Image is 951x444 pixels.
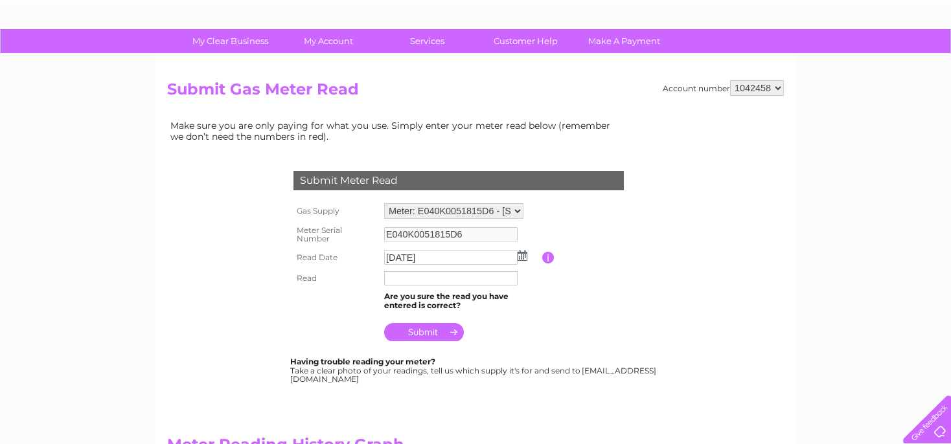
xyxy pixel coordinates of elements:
[838,55,857,65] a: Blog
[381,289,542,313] td: Are you sure the read you have entered is correct?
[542,252,555,263] input: Information
[290,357,658,384] div: Take a clear photo of your readings, tell us which supply it's for and send to [EMAIL_ADDRESS][DO...
[293,171,624,190] div: Submit Meter Read
[290,247,381,268] th: Read Date
[384,323,464,341] input: Submit
[167,80,784,105] h2: Submit Gas Meter Read
[167,117,621,144] td: Make sure you are only paying for what you use. Simply enter your meter read below (remember we d...
[290,200,381,222] th: Gas Supply
[374,29,481,53] a: Services
[275,29,382,53] a: My Account
[755,55,784,65] a: Energy
[571,29,678,53] a: Make A Payment
[177,29,284,53] a: My Clear Business
[290,357,435,366] b: Having trouble reading your meter?
[663,80,784,96] div: Account number
[472,29,579,53] a: Customer Help
[290,222,381,248] th: Meter Serial Number
[865,55,897,65] a: Contact
[707,6,796,23] a: 0333 014 3131
[33,34,99,73] img: logo.png
[908,55,939,65] a: Log out
[723,55,748,65] a: Water
[518,250,527,261] img: ...
[792,55,831,65] a: Telecoms
[290,268,381,289] th: Read
[170,7,783,63] div: Clear Business is a trading name of Verastar Limited (registered in [GEOGRAPHIC_DATA] No. 3667643...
